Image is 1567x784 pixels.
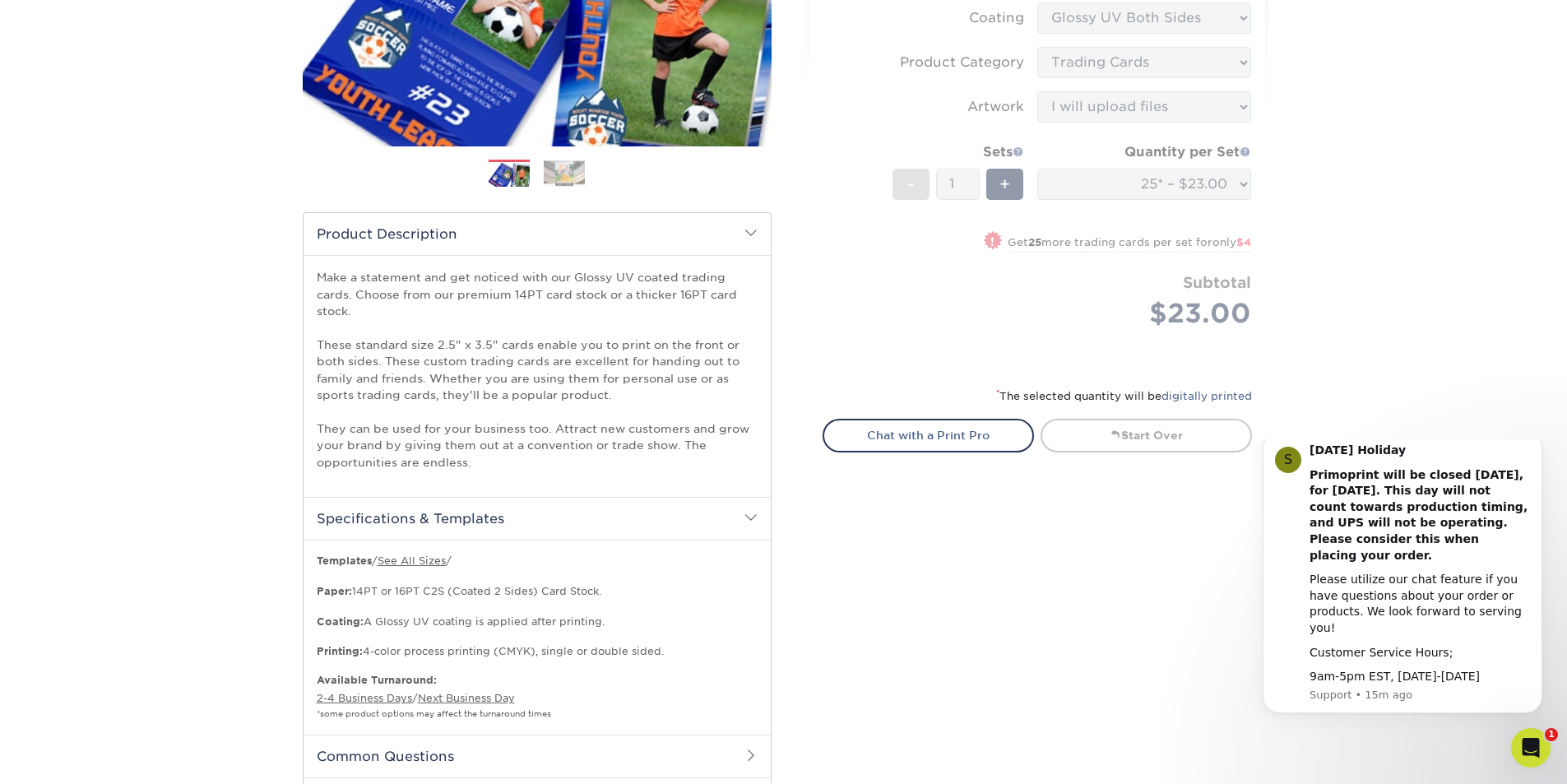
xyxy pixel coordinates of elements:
span: 1 [1545,728,1558,741]
strong: Coating: [317,615,364,628]
div: Message content [72,3,292,246]
b: Primoprint will be closed [DATE], for [DATE]. This day will not count towards production timing, ... [72,29,290,123]
strong: Paper: [317,585,352,597]
a: Chat with a Print Pro [823,419,1034,452]
img: Trading Cards 01 [489,160,530,189]
small: *some product options may affect the turnaround times [317,709,551,718]
h2: Product Description [304,213,771,255]
a: See All Sizes [378,554,446,567]
iframe: Intercom notifications message [1238,439,1567,740]
a: digitally printed [1161,390,1252,402]
a: Next Business Day [418,692,515,704]
a: 2-4 Business Days [317,692,412,704]
b: Available Turnaround: [317,674,437,686]
p: Make a statement and get noticed with our Glossy UV coated trading cards. Choose from our premium... [317,269,758,471]
b: Templates [317,554,372,567]
img: Trading Cards 02 [544,160,585,186]
a: Start Over [1041,419,1252,452]
div: Please utilize our chat feature if you have questions about your order or products. We look forwa... [72,132,292,197]
h2: Specifications & Templates [304,497,771,540]
iframe: Intercom live chat [1511,728,1551,768]
div: Profile image for Support [37,7,63,34]
iframe: Google Customer Reviews [4,734,140,778]
p: / / 14PT or 16PT C2S (Coated 2 Sides) Card Stock. A Glossy UV coating is applied after printing. ... [317,554,758,659]
h2: Common Questions [304,735,771,777]
small: The selected quantity will be [996,390,1252,402]
p: Message from Support, sent 15m ago [72,248,292,263]
p: / [317,673,758,721]
div: 9am-5pm EST, [DATE]-[DATE] [72,230,292,246]
strong: Printing: [317,645,363,657]
div: Customer Service Hours; [72,206,292,222]
b: [DATE] Holiday [72,4,168,17]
